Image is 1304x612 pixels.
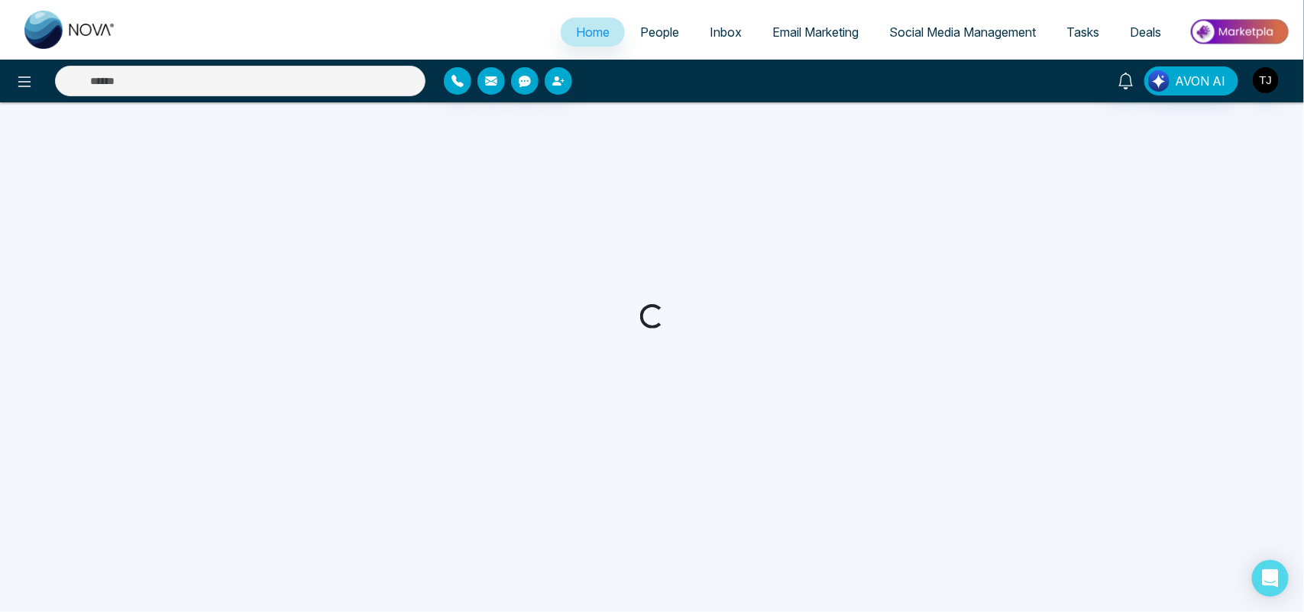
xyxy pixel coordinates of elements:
a: Social Media Management [874,18,1051,47]
span: Deals [1130,24,1161,40]
span: People [640,24,679,40]
a: Home [561,18,625,47]
a: Tasks [1051,18,1115,47]
span: Email Marketing [772,24,859,40]
a: People [625,18,694,47]
button: AVON AI [1144,66,1238,96]
span: Tasks [1066,24,1099,40]
img: Lead Flow [1148,70,1170,92]
span: Social Media Management [889,24,1036,40]
img: User Avatar [1253,67,1279,93]
span: Home [576,24,610,40]
a: Email Marketing [757,18,874,47]
img: Market-place.gif [1184,15,1295,49]
span: Inbox [710,24,742,40]
a: Inbox [694,18,757,47]
a: Deals [1115,18,1176,47]
div: Open Intercom Messenger [1252,560,1289,597]
span: AVON AI [1175,72,1225,90]
img: Nova CRM Logo [24,11,116,49]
